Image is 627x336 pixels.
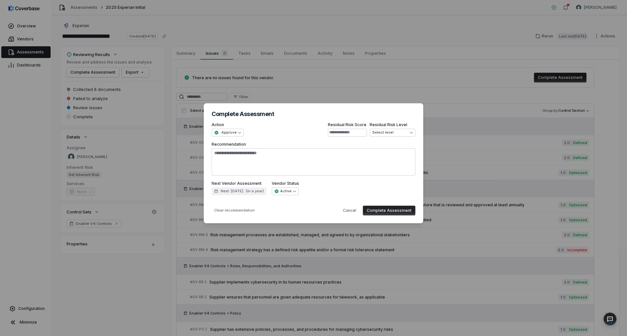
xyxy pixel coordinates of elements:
[212,187,266,195] button: Next: [DATE](in a year)
[328,122,367,127] label: Residual Risk Score
[212,181,266,186] label: Next Vendor Assessment
[221,189,243,194] span: Next: [DATE]
[272,181,299,186] label: Vendor Status
[370,122,415,127] label: Residual Risk Level
[363,206,415,215] button: Complete Assessment
[212,111,415,117] h2: Complete Assessment
[212,122,244,127] label: Action
[212,148,415,176] textarea: Recommendation
[212,142,415,176] label: Recommendation
[246,189,264,194] span: ( in a year )
[339,206,360,215] button: Cancel
[212,207,257,214] button: Clear recommendation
